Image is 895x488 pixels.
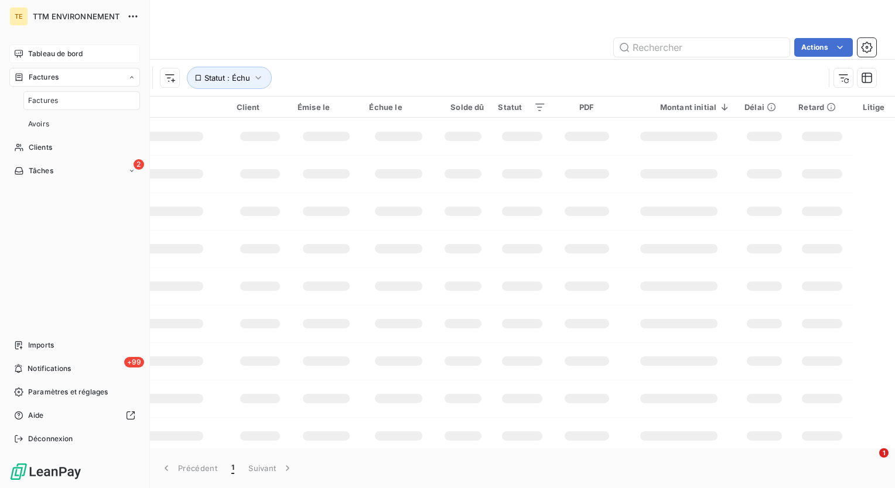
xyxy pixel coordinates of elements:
[442,102,484,112] div: Solde dû
[28,387,108,397] span: Paramètres et réglages
[860,102,888,112] div: Litige
[28,363,71,374] span: Notifications
[204,73,250,83] span: Statut : Échu
[794,38,853,57] button: Actions
[369,102,428,112] div: Échue le
[124,357,144,367] span: +99
[237,102,283,112] div: Client
[153,456,224,480] button: Précédent
[628,102,731,112] div: Montant initial
[29,142,52,153] span: Clients
[28,340,54,350] span: Imports
[231,462,234,474] span: 1
[614,38,790,57] input: Rechercher
[28,119,49,129] span: Avoirs
[9,462,82,481] img: Logo LeanPay
[9,406,140,425] a: Aide
[744,102,784,112] div: Délai
[241,456,300,480] button: Suivant
[28,49,83,59] span: Tableau de bord
[29,166,53,176] span: Tâches
[134,159,144,170] span: 2
[33,12,120,21] span: TTM ENVIRONNEMENT
[498,102,545,112] div: Statut
[187,67,272,89] button: Statut : Échu
[298,102,355,112] div: Émise le
[855,448,883,476] iframe: Intercom live chat
[29,72,59,83] span: Factures
[560,102,614,112] div: PDF
[9,7,28,26] div: TE
[28,410,44,421] span: Aide
[28,95,58,106] span: Factures
[879,448,889,458] span: 1
[798,102,845,112] div: Retard
[224,456,241,480] button: 1
[28,434,73,444] span: Déconnexion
